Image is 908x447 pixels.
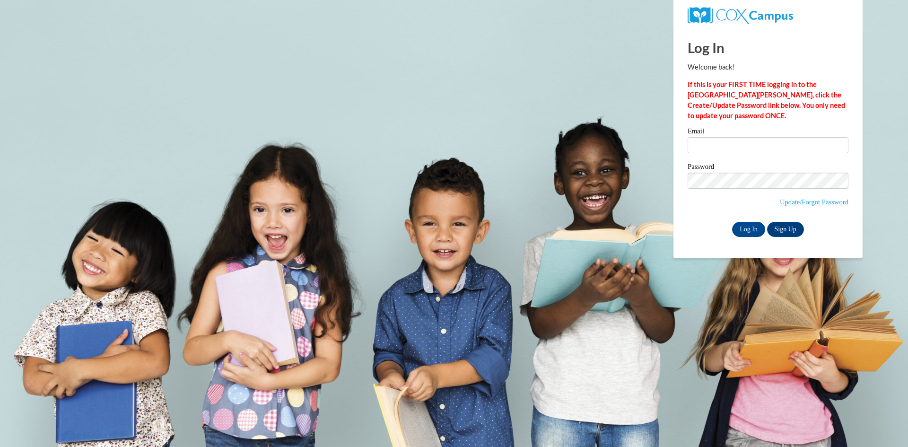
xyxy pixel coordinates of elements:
[688,7,793,24] img: COX Campus
[688,80,845,120] strong: If this is your FIRST TIME logging in to the [GEOGRAPHIC_DATA][PERSON_NAME], click the Create/Upd...
[767,222,804,237] a: Sign Up
[688,38,848,57] h1: Log In
[732,222,765,237] input: Log In
[688,11,793,19] a: COX Campus
[688,128,848,137] label: Email
[688,163,848,173] label: Password
[688,62,848,72] p: Welcome back!
[780,198,848,206] a: Update/Forgot Password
